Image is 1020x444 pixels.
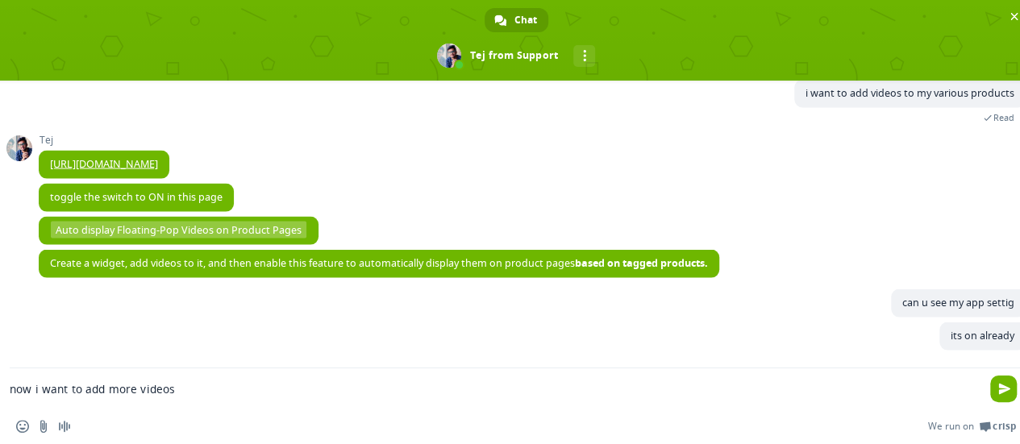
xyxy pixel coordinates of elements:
[485,8,548,32] a: Chat
[806,86,1014,100] span: i want to add videos to my various products
[16,420,29,433] span: Insert an emoji
[902,296,1014,309] span: can u see my app settig
[928,420,1016,433] a: We run onCrisp
[39,135,169,146] span: Tej
[993,420,1016,433] span: Crisp
[50,256,708,270] span: Create a widget, add videos to it, and then enable this feature to automatically display them on ...
[990,376,1017,402] span: Send
[58,420,71,433] span: Audio message
[51,222,306,239] span: Auto display Floating-Pop Videos on Product Pages
[575,256,708,270] span: based on tagged products.
[514,8,537,32] span: Chat
[50,157,158,171] a: [URL][DOMAIN_NAME]
[951,329,1014,342] span: its on already
[10,368,984,409] textarea: Compose your message...
[50,190,223,204] span: toggle the switch to ON in this page
[37,420,50,433] span: Send a file
[993,112,1014,123] span: Read
[928,420,974,433] span: We run on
